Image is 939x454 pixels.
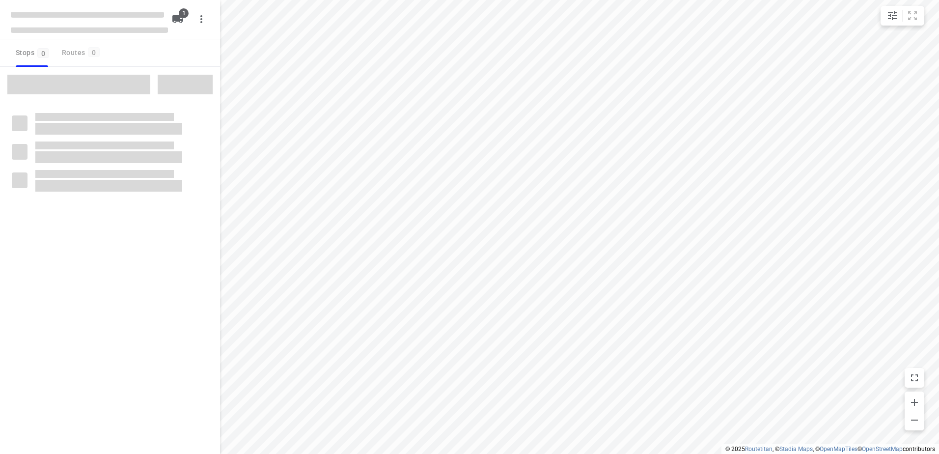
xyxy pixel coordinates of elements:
[725,446,935,453] li: © 2025 , © , © © contributors
[820,446,857,453] a: OpenMapTiles
[862,446,903,453] a: OpenStreetMap
[745,446,773,453] a: Routetitan
[881,6,924,26] div: small contained button group
[779,446,813,453] a: Stadia Maps
[883,6,902,26] button: Map settings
